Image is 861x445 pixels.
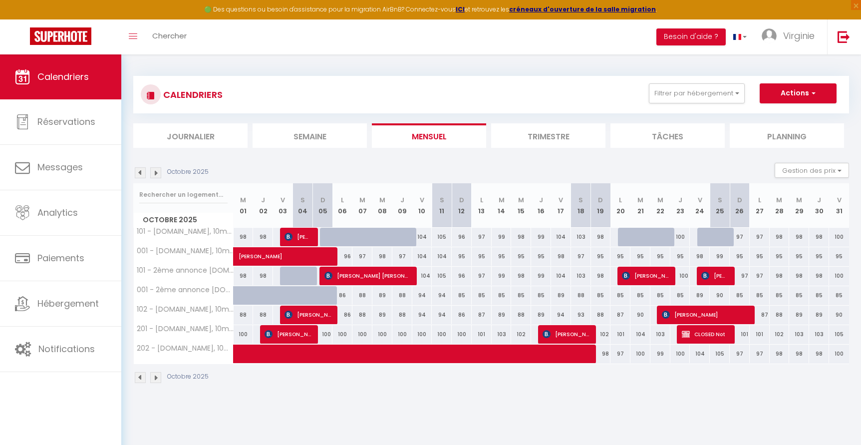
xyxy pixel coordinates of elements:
div: 89 [492,306,512,324]
div: 97 [750,267,770,285]
abbr: M [379,195,385,205]
th: 21 [630,183,650,228]
abbr: M [240,195,246,205]
div: 98 [253,228,273,246]
img: logout [838,30,850,43]
abbr: M [776,195,782,205]
div: 99 [492,228,512,246]
div: 98 [789,345,809,363]
a: ICI [456,5,465,13]
div: 98 [690,247,710,266]
span: [PERSON_NAME] [662,305,748,324]
div: 95 [630,247,650,266]
div: 104 [630,325,650,344]
div: 105 [710,345,730,363]
div: 88 [253,306,273,324]
div: 89 [372,286,392,305]
abbr: D [737,195,742,205]
span: 101 - 2ème annonce [DOMAIN_NAME] - [DOMAIN_NAME], 10mn à pied Métro 8, Parking Rue Gratuit, De 1 ... [135,267,235,274]
div: 90 [710,286,730,305]
abbr: S [440,195,444,205]
span: 101 - [DOMAIN_NAME], 10mn à pied [GEOGRAPHIC_DATA], Parking Rue Gratuit, De 1 à 4 personnes, Cuis... [135,228,235,235]
a: Chercher [145,19,194,54]
div: 95 [472,247,492,266]
div: 85 [670,286,690,305]
div: 88 [770,306,790,324]
abbr: S [718,195,722,205]
iframe: Chat [819,400,854,438]
div: 94 [432,306,452,324]
abbr: J [817,195,821,205]
th: 19 [591,183,611,228]
div: 100 [313,325,333,344]
div: 97 [472,267,492,285]
div: 104 [690,345,710,363]
abbr: J [539,195,543,205]
div: 103 [789,325,809,344]
div: 99 [710,247,730,266]
span: Virginie [783,29,815,42]
div: 100 [412,325,432,344]
th: 27 [750,183,770,228]
div: 99 [650,345,670,363]
div: 85 [472,286,492,305]
div: 102 [591,325,611,344]
h3: CALENDRIERS [161,83,223,106]
span: Analytics [37,206,78,219]
div: 95 [809,247,829,266]
span: [PERSON_NAME] [239,242,353,261]
abbr: V [281,195,285,205]
th: 28 [770,183,790,228]
th: 15 [511,183,531,228]
button: Ouvrir le widget de chat LiveChat [8,4,38,34]
th: 09 [392,183,412,228]
abbr: V [698,195,702,205]
th: 25 [710,183,730,228]
div: 86 [452,306,472,324]
div: 103 [571,267,591,285]
div: 85 [610,286,630,305]
span: 001 - [DOMAIN_NAME], 10mn à pied [GEOGRAPHIC_DATA], Parking [GEOGRAPHIC_DATA], De 1 à 4 personnes... [135,247,235,255]
div: 95 [610,247,630,266]
img: Super Booking [30,27,91,45]
abbr: V [420,195,424,205]
span: [PERSON_NAME] [543,325,589,344]
th: 23 [670,183,690,228]
div: 103 [492,325,512,344]
div: 98 [372,247,392,266]
div: 85 [511,286,531,305]
span: [PERSON_NAME] [285,227,311,246]
span: 202 - [DOMAIN_NAME], 10mn à pied [GEOGRAPHIC_DATA], Parking Rue Gratuit, De 1 à 4 personnes, Cuis... [135,345,235,352]
div: 100 [452,325,472,344]
div: 85 [630,286,650,305]
th: 06 [332,183,352,228]
div: 103 [809,325,829,344]
div: 90 [630,306,650,324]
div: 85 [650,286,670,305]
div: 97 [352,247,372,266]
li: Semaine [253,123,367,148]
div: 95 [770,247,790,266]
div: 98 [234,267,254,285]
abbr: V [559,195,563,205]
div: 95 [789,247,809,266]
div: 85 [829,286,849,305]
abbr: M [657,195,663,205]
input: Rechercher un logement... [139,186,228,204]
th: 07 [352,183,372,228]
div: 87 [750,306,770,324]
div: 88 [571,286,591,305]
div: 93 [571,306,591,324]
span: 001 - 2ème annonce [DOMAIN_NAME] - [DOMAIN_NAME], 10mn à pied Métro 8, Parking Rue Gratuit, De 1 ... [135,286,235,294]
span: Réservations [37,115,95,128]
th: 03 [273,183,293,228]
span: [PERSON_NAME] [PERSON_NAME] [324,266,411,285]
span: Calendriers [37,70,89,83]
abbr: J [261,195,265,205]
th: 01 [234,183,254,228]
p: Octobre 2025 [167,372,209,382]
th: 18 [571,183,591,228]
span: Hébergement [37,297,99,310]
button: Actions [760,83,837,103]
